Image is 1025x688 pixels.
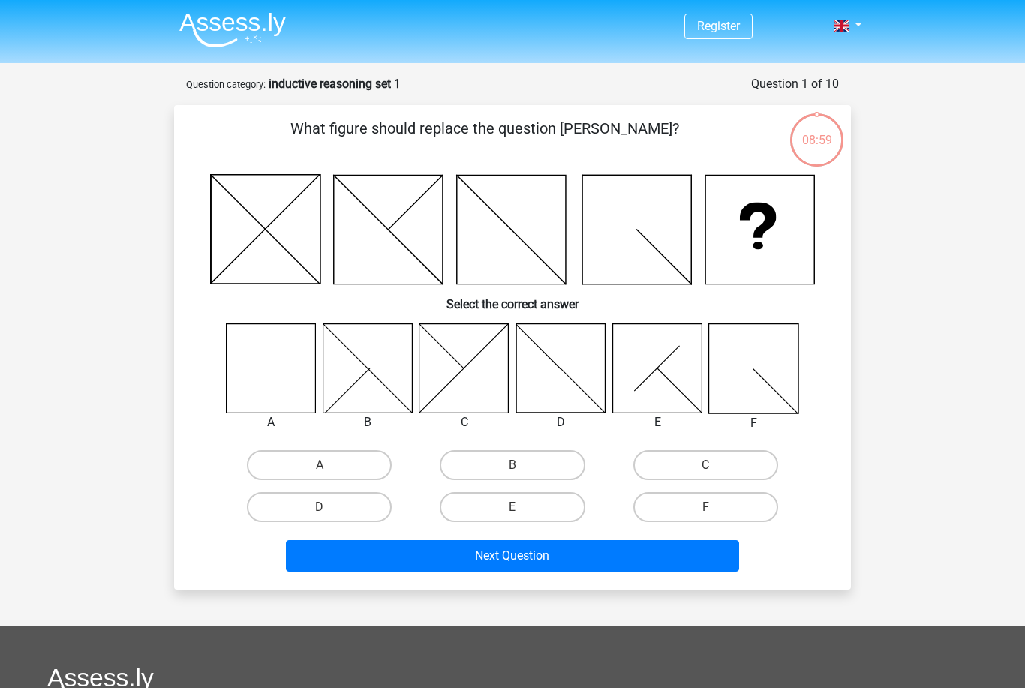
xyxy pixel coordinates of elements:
[504,413,618,431] div: D
[269,77,401,91] strong: inductive reasoning set 1
[179,12,286,47] img: Assessly
[247,492,392,522] label: D
[697,414,810,432] div: F
[440,450,585,480] label: B
[198,285,827,311] h6: Select the correct answer
[186,79,266,90] small: Question category:
[789,112,845,149] div: 08:59
[311,413,425,431] div: B
[215,413,328,431] div: A
[633,450,778,480] label: C
[601,413,714,431] div: E
[751,75,839,93] div: Question 1 of 10
[633,492,778,522] label: F
[198,117,771,162] p: What figure should replace the question [PERSON_NAME]?
[247,450,392,480] label: A
[407,413,521,431] div: C
[697,19,740,33] a: Register
[440,492,585,522] label: E
[286,540,740,572] button: Next Question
